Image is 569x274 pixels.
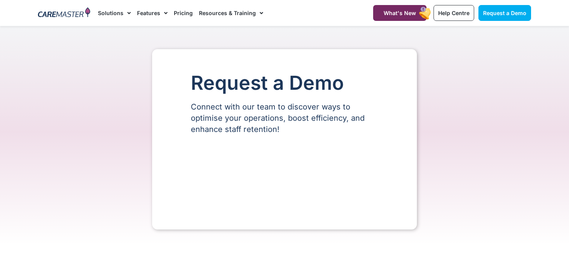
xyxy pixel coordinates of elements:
[434,5,474,21] a: Help Centre
[38,7,90,19] img: CareMaster Logo
[384,10,416,16] span: What's New
[191,101,378,135] p: Connect with our team to discover ways to optimise your operations, boost efficiency, and enhance...
[483,10,526,16] span: Request a Demo
[478,5,531,21] a: Request a Demo
[191,148,378,206] iframe: Form 0
[191,72,378,94] h1: Request a Demo
[373,5,427,21] a: What's New
[438,10,470,16] span: Help Centre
